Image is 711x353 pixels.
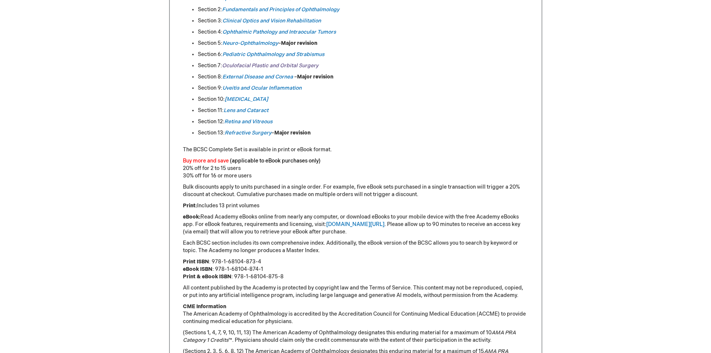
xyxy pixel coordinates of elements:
[198,40,528,47] li: Section 5: –
[183,202,197,209] strong: Print:
[183,214,200,220] strong: eBook:
[274,130,311,136] strong: Major revision
[183,303,226,310] strong: CME Information
[183,258,209,265] strong: Print ISBN
[224,107,268,114] a: Lens and Cataract
[222,74,293,80] a: External Disease and Cornea
[198,107,528,114] li: Section 11:
[198,6,528,13] li: Section 2:
[183,183,528,198] p: Bulk discounts apply to units purchased in a single order. For example, five eBook sets purchased...
[198,62,528,69] li: Section 7:
[183,239,528,254] p: Each BCSC section includes its own comprehensive index. Additionally, the eBook version of the BC...
[198,118,528,126] li: Section 12:
[198,96,528,103] li: Section 10:
[297,74,333,80] strong: Major revision
[198,17,528,25] li: Section 3:
[281,40,317,46] strong: Major revision
[224,118,272,125] a: Retina and Vitreous
[198,51,528,58] li: Section 6:
[183,329,528,344] p: (Sections 1, 4, 7, 9, 10, 11, 13) The American Academy of Ophthalmology designates this enduring ...
[183,273,231,280] strong: Print & eBook ISBN
[222,6,339,13] a: Fundamentals and Principles of Ophthalmology
[183,157,528,180] p: 20% off for 2 to 15 users 30% off for 16 or more users
[183,258,528,281] p: : 978-1-68104-873-4 : 978-1-68104-874-1 : 978-1-68104-875-8
[183,284,528,299] p: All content published by the Academy is protected by copyright law and the Terms of Service. This...
[225,130,271,136] a: Refractive Surgery
[222,62,318,69] a: Oculofacial Plastic and Orbital Surgery
[198,28,528,36] li: Section 4:
[183,202,528,210] p: Includes 13 print volumes
[222,18,321,24] a: Clinical Optics and Vision Rehabilitation
[225,96,268,102] a: [MEDICAL_DATA]
[222,29,336,35] a: Ophthalmic Pathology and Intraocular Tumors
[183,213,528,236] p: Read Academy eBooks online from nearly any computer, or download eBooks to your mobile device wit...
[183,158,229,164] font: Buy more and save
[183,146,528,154] p: The BCSC Complete Set is available in print or eBook format.
[198,129,528,137] li: Section 13: –
[222,85,302,91] a: Uveitis and Ocular Inflammation
[222,40,278,46] a: Neuro-Ophthalmology
[222,51,324,58] a: Pediatric Ophthalmology and Strabismus
[326,221,384,227] a: [DOMAIN_NAME][URL]
[183,266,212,272] strong: eBook ISBN
[198,73,528,81] li: Section 8: –
[183,303,528,325] p: The American Academy of Ophthalmology is accredited by the Accreditation Council for Continuing M...
[198,84,528,92] li: Section 9:
[230,158,321,164] font: (applicable to eBook purchases only)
